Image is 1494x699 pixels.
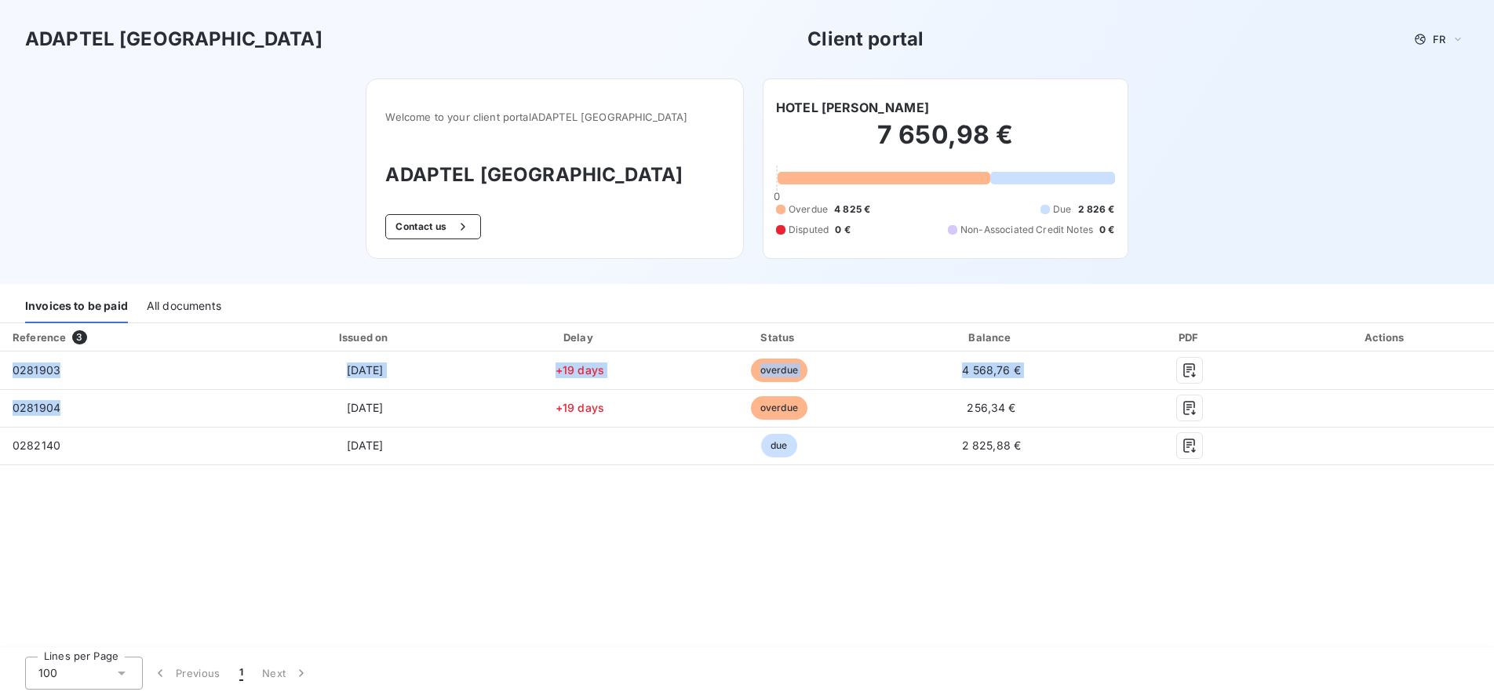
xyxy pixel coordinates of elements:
span: 0 [774,190,780,202]
span: [DATE] [347,363,384,377]
button: Previous [143,657,230,690]
span: 0 € [835,223,850,237]
div: Reference [13,331,66,344]
h6: HOTEL [PERSON_NAME] [776,98,929,117]
span: FR [1433,33,1445,46]
div: Balance [884,329,1099,345]
span: 4 568,76 € [962,363,1021,377]
span: due [761,434,796,457]
span: 0282140 [13,439,60,452]
div: All documents [147,290,221,323]
span: 4 825 € [834,202,870,217]
span: Non-Associated Credit Notes [960,223,1093,237]
span: Overdue [789,202,828,217]
span: 0 € [1099,223,1114,237]
h3: Client portal [807,25,924,53]
span: overdue [751,396,807,420]
button: Contact us [385,214,480,239]
button: 1 [230,657,253,690]
span: Welcome to your client portal ADAPTEL [GEOGRAPHIC_DATA] [385,111,724,123]
div: PDF [1106,329,1275,345]
h2: 7 650,98 € [776,119,1115,166]
span: +19 days [556,401,604,414]
span: +19 days [556,363,604,377]
span: 2 825,88 € [962,439,1022,452]
span: 0281904 [13,401,60,414]
div: Delay [486,329,675,345]
div: Invoices to be paid [25,290,128,323]
span: [DATE] [347,439,384,452]
span: 1 [239,665,243,681]
span: 0281903 [13,363,60,377]
div: Status [680,329,877,345]
span: 3 [72,330,86,344]
h3: ADAPTEL [GEOGRAPHIC_DATA] [25,25,322,53]
span: 256,34 € [967,401,1015,414]
h3: ADAPTEL [GEOGRAPHIC_DATA] [385,161,724,189]
span: 100 [38,665,57,681]
span: 2 826 € [1078,202,1115,217]
button: Next [253,657,319,690]
span: [DATE] [347,401,384,414]
div: Actions [1281,329,1491,345]
span: Due [1053,202,1071,217]
div: Issued on [251,329,479,345]
span: Disputed [789,223,829,237]
span: overdue [751,359,807,382]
